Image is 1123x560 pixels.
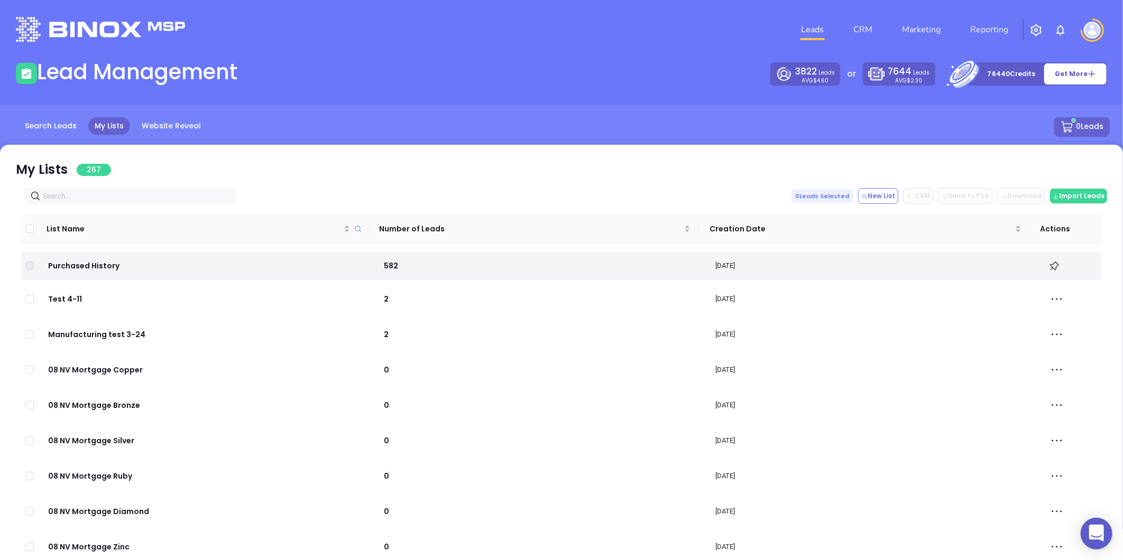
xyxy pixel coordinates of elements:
p: 0 [382,399,697,411]
span: $2.30 [907,77,923,85]
button: Download [998,188,1045,204]
span: 267 [77,164,111,176]
button: Import Leads [1050,189,1107,203]
p: 0 [382,506,697,517]
p: [DATE] [715,365,1030,375]
p: 2 [382,293,697,305]
p: 0 [382,470,697,482]
img: iconSetting [1030,24,1043,36]
p: Leads [795,65,835,78]
a: My Lists [88,117,130,135]
span: 3822 [795,65,817,78]
p: 08 NV Mortgage Silver [47,435,363,446]
p: 0 [382,364,697,376]
p: 08 NV Mortgage Ruby [47,470,363,482]
p: 0 [382,435,697,446]
p: [DATE] [715,400,1030,410]
p: 2 [382,329,697,340]
span: Number of Leads [379,223,682,235]
button: 0Leads [1054,117,1110,137]
span: Creation Date [710,223,1012,235]
h1: Lead Management [37,59,237,85]
p: [DATE] [715,294,1030,304]
p: 08 NV Mortgage Diamond [47,506,363,517]
p: 76440 Credits [988,69,1036,79]
p: [DATE] [715,329,1030,340]
a: Reporting [966,19,1012,40]
button: New List [858,188,898,204]
p: 582 [382,260,697,272]
p: [DATE] [715,542,1030,552]
p: or [847,68,856,80]
th: Actions [1030,214,1093,244]
a: CRM [849,19,877,40]
a: Search Leads [19,117,83,135]
span: List Name [47,223,342,235]
img: logo [16,17,185,42]
p: 08 NV Mortgage Copper [47,364,363,376]
button: Get More [1044,63,1107,85]
p: Manufacturing test 3-24 [47,329,363,340]
p: AVG [896,78,923,83]
p: Leads [888,65,929,78]
button: Send to PSA [938,188,992,204]
span: 7644 [888,65,912,78]
p: [DATE] [715,506,1030,517]
p: Test 4-11 [47,293,363,305]
a: Leads [797,19,828,40]
p: 0 [382,541,697,553]
p: 08 NV Mortgage Zinc [47,541,363,553]
span: $4.60 [813,77,829,85]
p: Purchased History [47,260,363,272]
img: user [1084,22,1101,39]
a: Marketing [898,19,945,40]
p: [DATE] [715,260,1030,271]
th: Number of Leads [369,214,699,244]
th: List Name [38,214,369,244]
p: [DATE] [715,435,1030,446]
input: Search… [43,190,222,202]
img: iconNotification [1054,24,1067,36]
p: [DATE] [715,471,1030,481]
p: 08 NV Mortgage Bronze [47,399,363,411]
a: Website Reveal [135,117,207,135]
button: CRM [904,188,933,204]
span: 0 Leads Selected [791,190,853,203]
p: AVG [802,78,829,83]
div: My Lists [16,160,111,179]
th: Creation Date [699,214,1029,244]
